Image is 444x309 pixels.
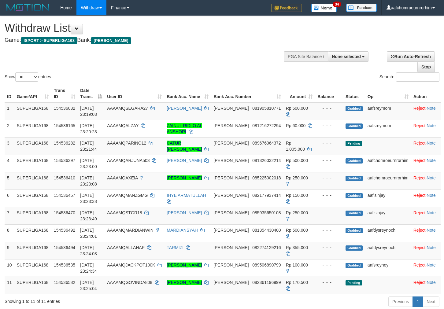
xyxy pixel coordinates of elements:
[164,85,211,102] th: Bank Acc. Name: activate to sort column ascending
[213,228,249,233] span: [PERSON_NAME]
[213,141,249,145] span: [PERSON_NAME]
[14,102,51,120] td: SUPERLIGA168
[5,137,14,155] td: 3
[107,210,142,215] span: AAAAMQSTGR18
[427,193,436,198] a: Note
[14,137,51,155] td: SUPERLIGA168
[286,175,308,180] span: Rp 250.000
[423,296,439,307] a: Next
[427,141,436,145] a: Note
[365,242,411,259] td: aafdysreynoch
[80,210,97,221] span: [DATE] 23:23:49
[5,22,290,34] h1: Withdraw List
[346,245,363,251] span: Grabbed
[167,175,202,180] a: [PERSON_NAME]
[5,224,14,242] td: 8
[411,242,441,259] td: ·
[317,279,341,285] div: - - -
[413,296,423,307] a: 1
[5,155,14,172] td: 4
[107,263,155,267] span: AAAAMQJACKPOT100K
[80,175,97,186] span: [DATE] 23:23:08
[213,280,249,285] span: [PERSON_NAME]
[365,224,411,242] td: aafdysreynoch
[213,175,249,180] span: [PERSON_NAME]
[413,228,426,233] a: Reject
[413,123,426,128] a: Reject
[5,72,51,82] label: Show entries
[107,280,152,285] span: AAAAMQGOVINDA808
[317,210,341,216] div: - - -
[54,210,75,215] span: 154536470
[213,245,249,250] span: [PERSON_NAME]
[317,105,341,111] div: - - -
[107,175,138,180] span: AAAAMQAXEIA
[80,228,97,239] span: [DATE] 23:24:01
[379,72,439,82] label: Search:
[317,192,341,198] div: - - -
[343,85,365,102] th: Status
[252,158,281,163] span: Copy 081326032214 to clipboard
[15,72,38,82] select: Showentries
[286,141,305,152] span: Rp 1.005.000
[14,120,51,137] td: SUPERLIGA168
[427,123,436,128] a: Note
[14,155,51,172] td: SUPERLIGA168
[346,106,363,111] span: Grabbed
[346,123,363,129] span: Grabbed
[80,280,97,291] span: [DATE] 23:25:04
[213,106,249,111] span: [PERSON_NAME]
[427,106,436,111] a: Note
[286,228,308,233] span: Rp 500.000
[14,172,51,189] td: SUPERLIGA168
[167,210,202,215] a: [PERSON_NAME]
[365,207,411,224] td: aafisinjay
[284,51,328,62] div: PGA Site Balance /
[80,263,97,274] span: [DATE] 23:24:34
[54,245,75,250] span: 154536494
[14,85,51,102] th: Game/API: activate to sort column ascending
[14,242,51,259] td: SUPERLIGA168
[411,137,441,155] td: ·
[427,280,436,285] a: Note
[54,280,75,285] span: 154536582
[54,158,75,163] span: 154536397
[411,172,441,189] td: ·
[346,4,377,12] img: panduan.png
[252,210,281,215] span: Copy 085935650108 to clipboard
[317,175,341,181] div: - - -
[167,280,202,285] a: [PERSON_NAME]
[411,85,441,102] th: Action
[167,193,206,198] a: IHYE ARMATULLAH
[365,120,411,137] td: aafsreymom
[107,123,139,128] span: AAAAMQALZAY
[411,207,441,224] td: ·
[5,242,14,259] td: 9
[272,4,302,12] img: Feedback.jpg
[107,158,150,163] span: AAAAMQARJUNA503
[413,245,426,250] a: Reject
[5,102,14,120] td: 1
[346,141,362,146] span: Pending
[78,85,105,102] th: Date Trans.: activate to sort column descending
[413,210,426,215] a: Reject
[317,245,341,251] div: - - -
[413,175,426,180] a: Reject
[21,37,77,44] span: ISPORT > SUPERLIGA168
[213,123,249,128] span: [PERSON_NAME]
[80,123,97,134] span: [DATE] 23:20:23
[91,37,131,44] span: [PERSON_NAME]
[365,102,411,120] td: aafsreymom
[396,72,439,82] input: Search:
[252,106,281,111] span: Copy 081905810771 to clipboard
[332,54,361,59] span: None selected
[54,263,75,267] span: 154536535
[51,85,78,102] th: Trans ID: activate to sort column ascending
[317,123,341,129] div: - - -
[365,155,411,172] td: aafchomroeurnrorhim
[252,175,281,180] span: Copy 085225002018 to clipboard
[413,141,426,145] a: Reject
[167,141,202,152] a: CATUR [PERSON_NAME]
[346,263,363,268] span: Grabbed
[5,277,14,294] td: 11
